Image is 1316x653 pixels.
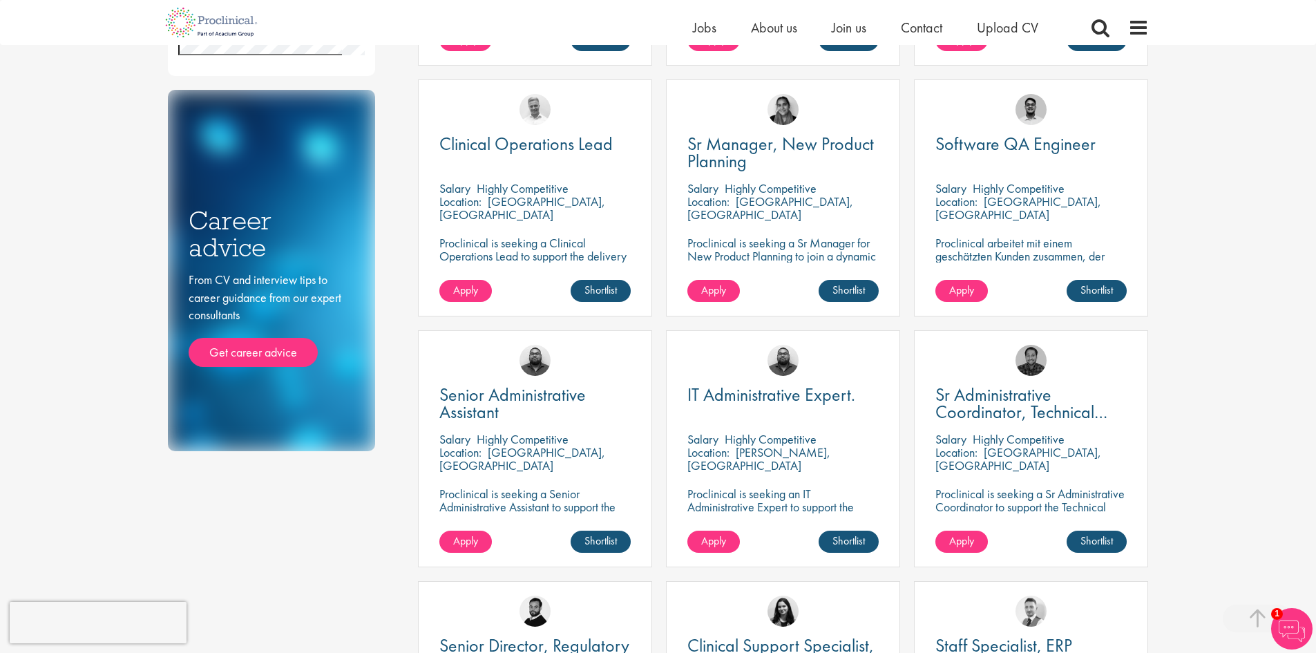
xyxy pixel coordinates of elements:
[189,207,354,261] h3: Career advice
[189,271,354,367] div: From CV and interview tips to career guidance from our expert consultants
[477,431,569,447] p: Highly Competitive
[439,280,492,302] a: Apply
[725,180,817,196] p: Highly Competitive
[687,132,874,173] span: Sr Manager, New Product Planning
[439,135,631,153] a: Clinical Operations Lead
[10,602,187,643] iframe: reCAPTCHA
[1015,94,1047,125] img: Timothy Deschamps
[819,280,879,302] a: Shortlist
[439,193,605,223] p: [GEOGRAPHIC_DATA], [GEOGRAPHIC_DATA]
[439,444,481,460] span: Location:
[1067,280,1127,302] a: Shortlist
[439,487,631,540] p: Proclinical is seeking a Senior Administrative Assistant to support the Clinical Development and ...
[935,386,1127,421] a: Sr Administrative Coordinator, Technical Operations
[439,444,605,473] p: [GEOGRAPHIC_DATA], [GEOGRAPHIC_DATA]
[935,444,1101,473] p: [GEOGRAPHIC_DATA], [GEOGRAPHIC_DATA]
[477,180,569,196] p: Highly Competitive
[1271,608,1283,620] span: 1
[1271,608,1313,650] img: Chatbot
[693,19,716,37] a: Jobs
[571,280,631,302] a: Shortlist
[519,345,551,376] img: Ashley Bennett
[687,444,830,473] p: [PERSON_NAME], [GEOGRAPHIC_DATA]
[935,135,1127,153] a: Software QA Engineer
[519,596,551,627] img: Nick Walker
[189,338,318,367] a: Get career advice
[439,193,481,209] span: Location:
[687,431,718,447] span: Salary
[1067,531,1127,553] a: Shortlist
[935,444,978,460] span: Location:
[687,386,879,404] a: IT Administrative Expert.
[935,431,966,447] span: Salary
[935,280,988,302] a: Apply
[935,487,1127,553] p: Proclinical is seeking a Sr Administrative Coordinator to support the Technical Operations depart...
[687,383,855,406] span: IT Administrative Expert.
[687,193,853,223] p: [GEOGRAPHIC_DATA], [GEOGRAPHIC_DATA]
[767,596,799,627] img: Indre Stankeviciute
[519,94,551,125] img: Joshua Bye
[439,180,470,196] span: Salary
[701,283,726,297] span: Apply
[439,531,492,553] a: Apply
[439,431,470,447] span: Salary
[901,19,942,37] a: Contact
[439,386,631,421] a: Senior Administrative Assistant
[1015,596,1047,627] img: Giovanni Esposito
[687,531,740,553] a: Apply
[751,19,797,37] a: About us
[973,180,1065,196] p: Highly Competitive
[935,193,1101,223] p: [GEOGRAPHIC_DATA], [GEOGRAPHIC_DATA]
[453,283,478,297] span: Apply
[439,383,586,424] span: Senior Administrative Assistant
[1015,345,1047,376] img: Mike Raletz
[819,531,879,553] a: Shortlist
[767,345,799,376] img: Ashley Bennett
[935,236,1127,289] p: Proclinical arbeitet mit einem geschätzten Kunden zusammen, der einen Software-QA-Ingenieur zur V...
[571,531,631,553] a: Shortlist
[935,180,966,196] span: Salary
[832,19,866,37] a: Join us
[725,431,817,447] p: Highly Competitive
[687,193,729,209] span: Location:
[767,94,799,125] img: Anjali Parbhu
[687,135,879,170] a: Sr Manager, New Product Planning
[935,193,978,209] span: Location:
[687,236,879,276] p: Proclinical is seeking a Sr Manager for New Product Planning to join a dynamic team on a permanen...
[977,19,1038,37] a: Upload CV
[701,533,726,548] span: Apply
[949,283,974,297] span: Apply
[973,431,1065,447] p: Highly Competitive
[687,444,729,460] span: Location:
[687,180,718,196] span: Salary
[935,383,1107,441] span: Sr Administrative Coordinator, Technical Operations
[935,531,988,553] a: Apply
[453,533,478,548] span: Apply
[687,487,879,540] p: Proclinical is seeking an IT Administrative Expert to support the Commercial stream SAP SD of the...
[935,132,1096,155] span: Software QA Engineer
[439,132,613,155] span: Clinical Operations Lead
[439,236,631,276] p: Proclinical is seeking a Clinical Operations Lead to support the delivery of clinical trials in o...
[949,533,974,548] span: Apply
[687,280,740,302] a: Apply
